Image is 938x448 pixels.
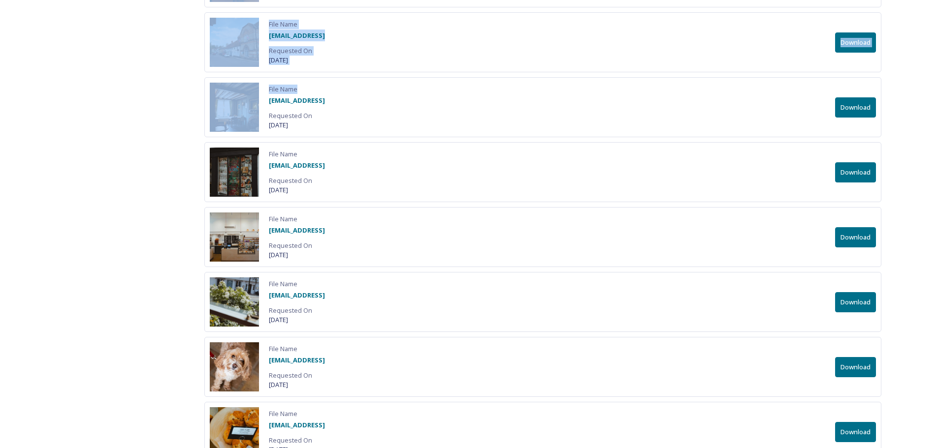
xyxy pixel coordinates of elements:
[269,111,325,120] span: Requested On
[210,18,259,67] img: fbd7b56f-b206-4441-9121-1b275ef3a0d5.jpg
[835,227,876,247] button: Download
[210,342,259,391] img: 247d80f2-a1d2-468a-aad7-967cebae15b5.jpg
[210,277,259,327] img: 3d3f5eb8-0ccf-42fb-839d-2e34c1c5d976.jpg
[835,32,876,53] button: Download
[269,31,325,40] strong: [EMAIL_ADDRESS]
[210,212,259,262] img: 9e6d4595-c4e2-49d2-a8b1-894429bc8f9c.jpg
[269,176,325,185] span: Requested On
[269,226,325,235] strong: [EMAIL_ADDRESS]
[835,162,876,182] button: Download
[269,380,325,389] span: [DATE]
[269,315,325,325] span: [DATE]
[269,96,325,105] strong: [EMAIL_ADDRESS]
[269,409,325,418] span: File Name
[210,148,259,197] img: 6c4f1506-a6e0-44d5-9a97-b8a9bafadbb5.jpg
[269,436,325,445] span: Requested On
[269,241,325,250] span: Requested On
[210,83,259,132] img: 7899b4f4-7d2a-48e0-9856-8684a365dd47.jpg
[269,46,325,56] span: Requested On
[269,291,325,299] strong: [EMAIL_ADDRESS]
[269,250,325,260] span: [DATE]
[269,185,325,195] span: [DATE]
[269,161,325,170] strong: [EMAIL_ADDRESS]
[269,356,325,364] strong: [EMAIL_ADDRESS]
[269,344,325,354] span: File Name
[835,97,876,118] button: Download
[835,292,876,312] button: Download
[269,85,325,94] span: File Name
[269,120,325,130] span: [DATE]
[269,420,325,429] strong: [EMAIL_ADDRESS]
[269,56,325,65] span: [DATE]
[269,20,325,29] span: File Name
[269,214,325,224] span: File Name
[269,371,325,380] span: Requested On
[269,306,325,315] span: Requested On
[835,422,876,442] button: Download
[835,357,876,377] button: Download
[269,149,325,159] span: File Name
[269,279,325,289] span: File Name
